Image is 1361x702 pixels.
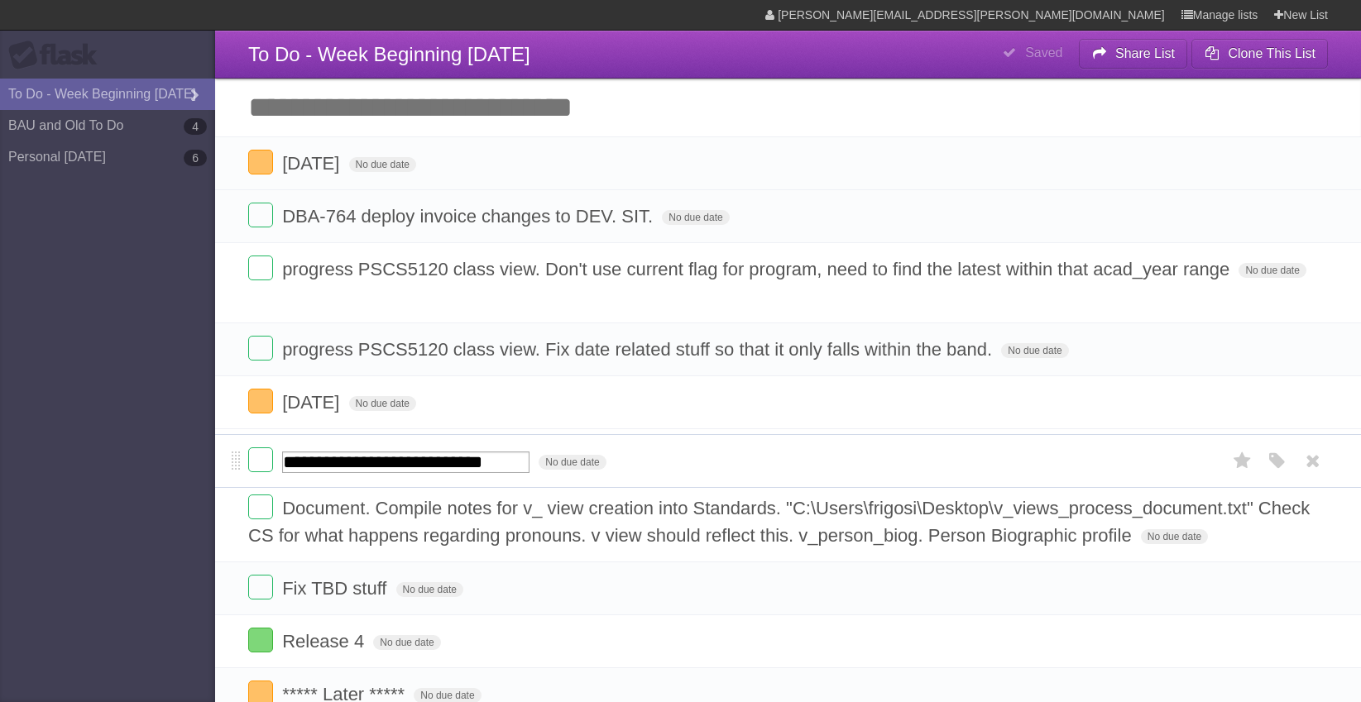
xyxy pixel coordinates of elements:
[248,575,273,599] label: Done
[282,578,391,599] span: Fix TBD stuff
[396,582,463,597] span: No due date
[248,447,273,472] label: Done
[248,628,273,652] label: Done
[184,118,207,135] b: 4
[248,389,273,413] label: Done
[1025,45,1062,60] b: Saved
[248,336,273,361] label: Done
[373,635,440,650] span: No due date
[1191,39,1328,69] button: Clone This List
[282,339,996,360] span: progress PSCS5120 class view. Fix date related stuff so that it only falls within the band.
[282,631,368,652] span: Release 4
[282,153,343,174] span: [DATE]
[8,41,108,70] div: Flask
[349,396,416,411] span: No due date
[282,206,657,227] span: DBA-764 deploy invoice changes to DEV. SIT.
[248,43,530,65] span: To Do - Week Beginning [DATE]
[1079,39,1188,69] button: Share List
[349,157,416,172] span: No due date
[1227,447,1258,475] label: Star task
[184,150,207,166] b: 6
[1115,46,1175,60] b: Share List
[539,455,606,470] span: No due date
[248,494,273,519] label: Done
[248,498,1310,546] span: Document. Compile notes for v_ view creation into Standards. "C:\Users\frigosi\Desktop\v_views_pr...
[282,259,1234,279] span: progress PSCS5120 class view. Don't use current flag for program, need to find the latest within ...
[1239,263,1306,278] span: No due date
[1001,343,1068,358] span: No due date
[248,203,273,227] label: Done
[1228,46,1315,60] b: Clone This List
[282,392,343,413] span: [DATE]
[248,255,273,280] label: Done
[1141,529,1208,544] span: No due date
[248,150,273,174] label: Done
[662,210,729,225] span: No due date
